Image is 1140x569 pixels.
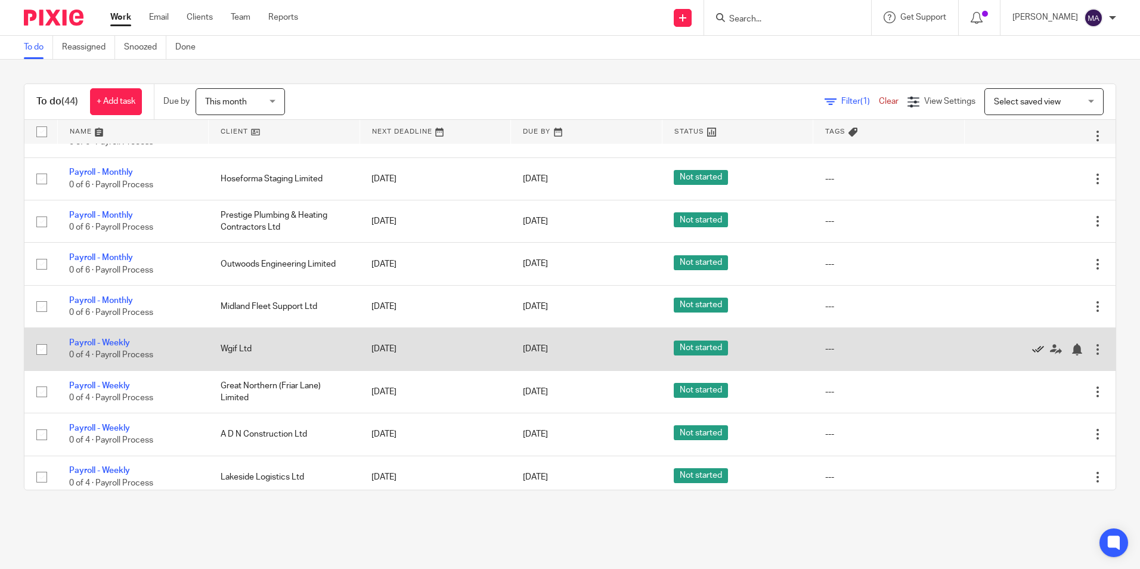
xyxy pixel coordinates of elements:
[69,424,130,432] a: Payroll - Weekly
[69,181,153,189] span: 0 of 6 · Payroll Process
[36,95,78,108] h1: To do
[825,471,953,483] div: ---
[994,98,1061,106] span: Select saved view
[69,437,153,445] span: 0 of 4 · Payroll Process
[1032,343,1050,355] a: Mark as done
[360,413,511,456] td: [DATE]
[825,343,953,355] div: ---
[360,200,511,243] td: [DATE]
[209,285,360,327] td: Midland Fleet Support Ltd
[110,11,131,23] a: Work
[825,215,953,227] div: ---
[69,296,133,305] a: Payroll - Monthly
[205,98,247,106] span: This month
[69,394,153,402] span: 0 of 4 · Payroll Process
[61,97,78,106] span: (44)
[1084,8,1103,27] img: svg%3E
[187,11,213,23] a: Clients
[523,345,548,353] span: [DATE]
[69,168,133,177] a: Payroll - Monthly
[360,456,511,498] td: [DATE]
[124,36,166,59] a: Snoozed
[900,13,946,21] span: Get Support
[860,97,870,106] span: (1)
[69,211,133,219] a: Payroll - Monthly
[674,298,728,313] span: Not started
[163,95,190,107] p: Due by
[825,386,953,398] div: ---
[69,253,133,262] a: Payroll - Monthly
[209,157,360,200] td: Hoseforma Staging Limited
[1012,11,1078,23] p: [PERSON_NAME]
[728,14,835,25] input: Search
[209,328,360,370] td: Wgif Ltd
[674,341,728,355] span: Not started
[523,473,548,481] span: [DATE]
[674,425,728,440] span: Not started
[24,10,83,26] img: Pixie
[231,11,250,23] a: Team
[825,301,953,313] div: ---
[523,217,548,225] span: [DATE]
[360,328,511,370] td: [DATE]
[825,128,845,135] span: Tags
[879,97,899,106] a: Clear
[825,173,953,185] div: ---
[523,302,548,311] span: [DATE]
[69,466,130,475] a: Payroll - Weekly
[674,212,728,227] span: Not started
[268,11,298,23] a: Reports
[209,413,360,456] td: A D N Construction Ltd
[674,468,728,483] span: Not started
[69,382,130,390] a: Payroll - Weekly
[69,339,130,347] a: Payroll - Weekly
[360,370,511,413] td: [DATE]
[924,97,975,106] span: View Settings
[209,200,360,243] td: Prestige Plumbing & Heating Contractors Ltd
[523,430,548,438] span: [DATE]
[209,243,360,285] td: Outwoods Engineering Limited
[69,308,153,317] span: 0 of 6 · Payroll Process
[149,11,169,23] a: Email
[209,370,360,413] td: Great Northern (Friar Lane) Limited
[90,88,142,115] a: + Add task
[69,479,153,487] span: 0 of 4 · Payroll Process
[360,243,511,285] td: [DATE]
[360,285,511,327] td: [DATE]
[69,138,153,147] span: 0 of 6 · Payroll Process
[523,388,548,396] span: [DATE]
[825,428,953,440] div: ---
[841,97,879,106] span: Filter
[62,36,115,59] a: Reassigned
[175,36,205,59] a: Done
[24,36,53,59] a: To do
[674,255,728,270] span: Not started
[69,351,153,360] span: 0 of 4 · Payroll Process
[360,157,511,200] td: [DATE]
[69,223,153,231] span: 0 of 6 · Payroll Process
[825,258,953,270] div: ---
[523,260,548,268] span: [DATE]
[69,266,153,274] span: 0 of 6 · Payroll Process
[674,383,728,398] span: Not started
[523,175,548,183] span: [DATE]
[209,456,360,498] td: Lakeside Logistics Ltd
[674,170,728,185] span: Not started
